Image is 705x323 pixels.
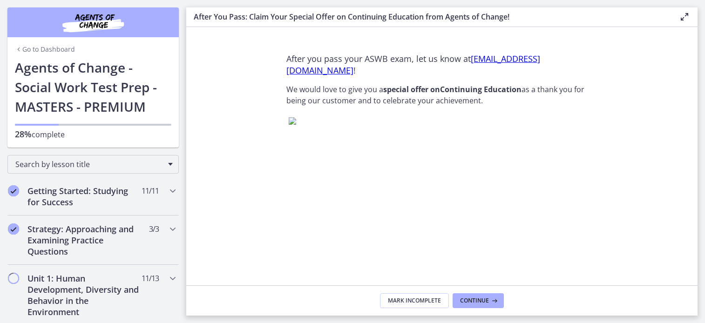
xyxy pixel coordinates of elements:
[27,223,141,257] h2: Strategy: Approaching and Examining Practice Questions
[380,293,449,308] button: Mark Incomplete
[460,297,489,304] span: Continue
[194,11,664,22] h3: After You Pass: Claim Your Special Offer on Continuing Education from Agents of Change!
[37,11,149,34] img: Agents of Change Social Work Test Prep
[383,84,387,94] strong: s
[440,84,522,94] strong: Continuing Education
[286,84,597,106] p: We would love to give you a as a thank you for being our customer and to celebrate your achievement.
[388,297,441,304] span: Mark Incomplete
[15,45,75,54] a: Go to Dashboard
[27,273,141,317] h2: Unit 1: Human Development, Diversity and Behavior in the Environment
[15,128,171,140] p: complete
[27,185,141,208] h2: Getting Started: Studying for Success
[15,58,171,116] h1: Agents of Change - Social Work Test Prep - MASTERS - PREMIUM
[142,185,159,196] span: 11 / 11
[8,223,19,235] i: Completed
[453,293,504,308] button: Continue
[15,128,32,140] span: 28%
[15,159,163,169] span: Search by lesson title
[8,185,19,196] i: Completed
[142,273,159,284] span: 11 / 13
[7,155,179,174] div: Search by lesson title
[286,53,540,76] span: After you pass your ASWB exam, let us know at !
[289,117,595,125] img: After_You_Pass_the_ASWB_Exam__Claim_Your_Special_Offer__On_Continuing_Education!.png
[387,84,440,94] strong: pecial offer on
[286,53,540,76] a: [EMAIL_ADDRESS][DOMAIN_NAME]
[149,223,159,235] span: 3 / 3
